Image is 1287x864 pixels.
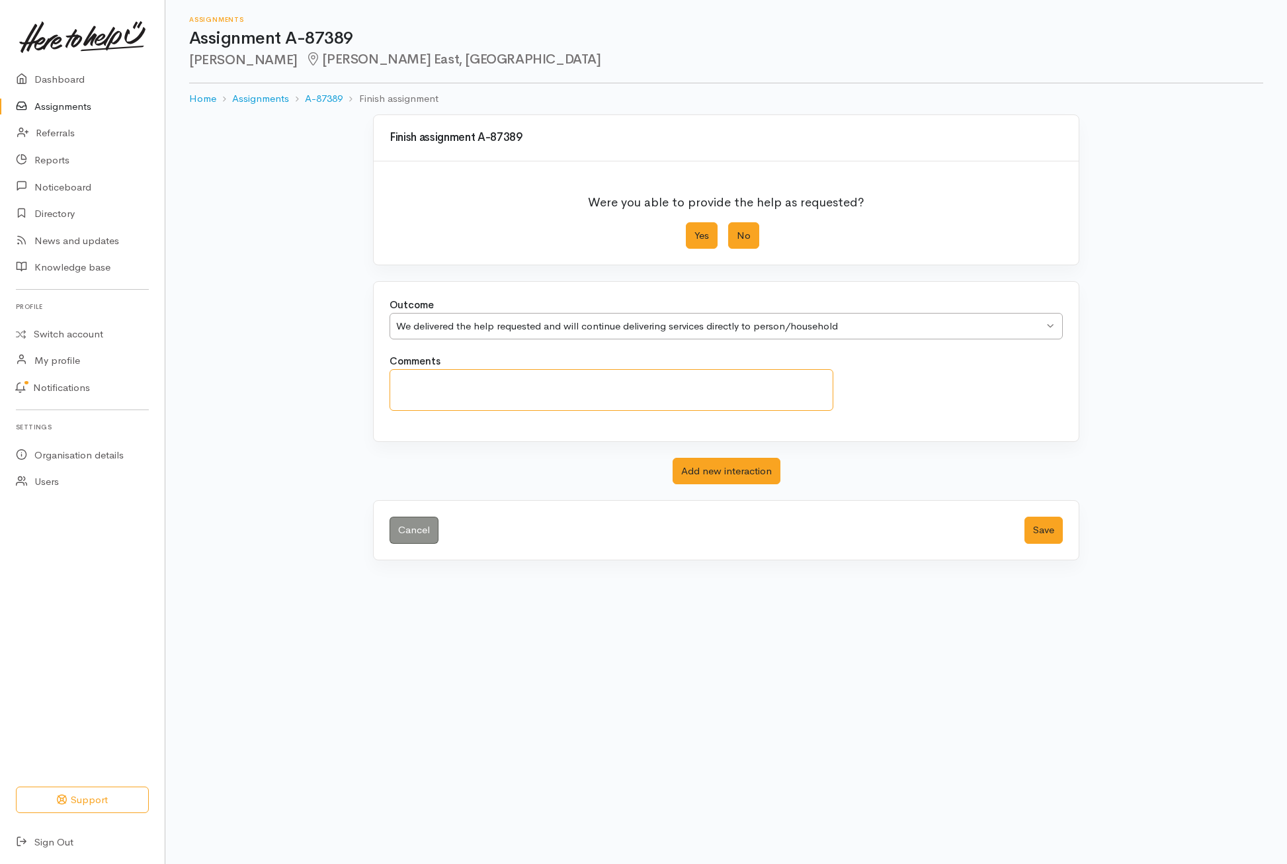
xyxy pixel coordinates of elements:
a: Home [189,91,216,107]
h6: Profile [16,298,149,316]
li: Finish assignment [343,91,438,107]
a: A-87389 [305,91,343,107]
nav: breadcrumb [189,83,1263,114]
button: Add new interaction [673,458,780,485]
a: Cancel [390,517,438,544]
h3: Finish assignment A-87389 [390,132,1063,144]
label: Comments [390,354,440,369]
button: Save [1024,517,1063,544]
p: Were you able to provide the help as requested? [588,185,864,212]
label: Yes [686,222,718,249]
a: Assignments [232,91,289,107]
h2: [PERSON_NAME] [189,52,1263,67]
span: [PERSON_NAME] East, [GEOGRAPHIC_DATA] [306,51,601,67]
button: Support [16,787,149,814]
label: Outcome [390,298,434,313]
h1: Assignment A-87389 [189,29,1263,48]
h6: Settings [16,418,149,436]
h6: Assignments [189,16,1263,23]
div: We delivered the help requested and will continue delivering services directly to person/household [396,319,1044,334]
label: No [728,222,759,249]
